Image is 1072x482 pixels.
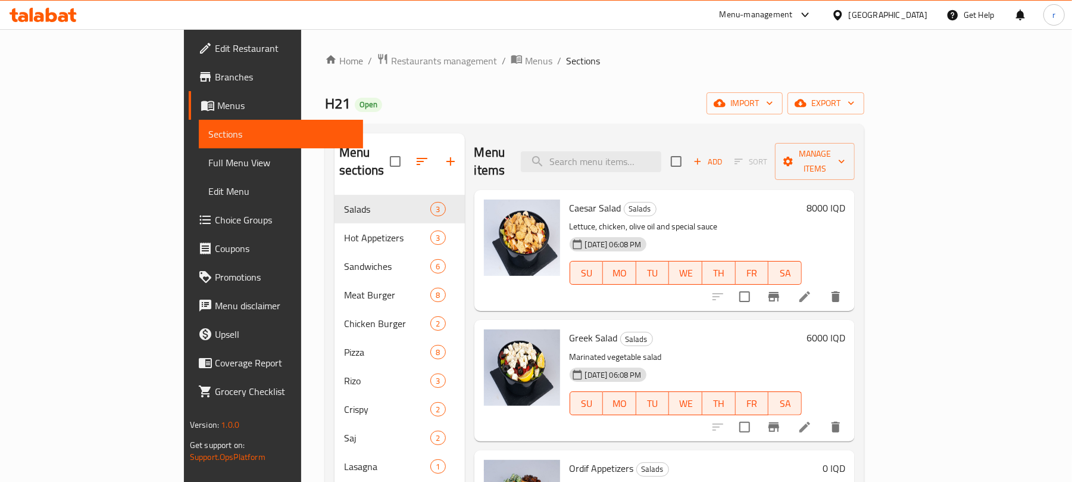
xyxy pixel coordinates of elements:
button: delete [821,282,850,311]
a: Menus [511,53,552,69]
span: TU [641,265,665,282]
span: 3 [431,232,445,244]
span: export [797,96,855,111]
span: MO [608,265,632,282]
button: export [787,92,864,114]
span: [DATE] 06:08 PM [580,239,646,250]
span: Grocery Checklist [215,384,354,399]
p: Marinated vegetable salad [570,350,802,365]
div: items [430,431,445,445]
button: SU [570,391,604,415]
span: Greek Salad [570,329,618,347]
span: SU [575,395,599,412]
div: items [430,402,445,416]
span: Sort sections [408,147,436,176]
div: Rizo [344,374,430,388]
div: Hot Appetizers [344,231,430,245]
span: TH [707,395,731,412]
a: Menu disclaimer [189,291,363,320]
div: [GEOGRAPHIC_DATA] [849,8,927,21]
span: 2 [431,433,445,444]
span: Select all sections [383,149,408,174]
button: import [707,92,783,114]
span: Select section first [727,153,775,171]
div: Salads [636,462,669,477]
span: import [716,96,773,111]
span: Select to update [732,415,757,440]
span: Salads [624,202,656,216]
li: / [368,54,372,68]
span: Select section [664,149,689,174]
span: Version: [190,417,219,433]
span: Edit Menu [208,184,354,198]
span: Add item [689,153,727,171]
span: Upsell [215,327,354,341]
a: Sections [199,120,363,148]
div: Open [355,98,382,112]
span: 3 [431,204,445,215]
h2: Menu items [474,144,507,179]
input: search [521,151,661,172]
a: Coupons [189,234,363,263]
span: FR [740,395,764,412]
span: Lasagna [344,459,430,474]
span: Pizza [344,345,430,359]
span: SA [773,265,797,282]
span: Coverage Report [215,356,354,370]
span: r [1052,8,1055,21]
div: items [430,374,445,388]
div: Saj2 [335,424,464,452]
span: TH [707,265,731,282]
span: Get support on: [190,437,245,453]
div: Meat Burger8 [335,281,464,309]
span: Open [355,99,382,110]
div: items [430,345,445,359]
span: Full Menu View [208,156,354,170]
h6: 0 IQD [823,460,845,477]
img: Greek Salad [484,329,560,406]
div: Sandwiches6 [335,252,464,281]
span: Edit Restaurant [215,41,354,55]
span: Ordif Appetizers [570,459,634,477]
span: Coupons [215,241,354,256]
span: Restaurants management [391,54,497,68]
span: Branches [215,70,354,84]
h6: 6000 IQD [807,329,845,346]
span: Saj [344,431,430,445]
span: 6 [431,261,445,272]
span: 1.0.0 [221,417,239,433]
span: Crispy [344,402,430,416]
span: Salads [637,462,668,476]
span: Menu disclaimer [215,298,354,313]
span: Salads [344,202,430,216]
button: SA [768,261,802,285]
a: Upsell [189,320,363,349]
div: items [430,459,445,474]
span: Sections [566,54,600,68]
a: Grocery Checklist [189,377,363,406]
button: MO [603,261,636,285]
span: FR [740,265,764,282]
button: MO [603,391,636,415]
div: items [430,231,445,245]
span: SA [773,395,797,412]
li: / [557,54,561,68]
a: Choice Groups [189,206,363,234]
a: Edit Menu [199,177,363,206]
span: 2 [431,404,445,415]
li: / [502,54,506,68]
div: Salads3 [335,195,464,223]
button: TH [702,261,736,285]
span: Sandwiches [344,259,430,273]
div: Crispy2 [335,395,464,424]
span: Menus [217,98,354,113]
span: 2 [431,318,445,329]
div: Lasagna1 [335,452,464,481]
a: Support.OpsPlatform [190,449,265,465]
div: Pizza8 [335,338,464,366]
div: Chicken Burger2 [335,309,464,338]
span: Meat Burger [344,288,430,302]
